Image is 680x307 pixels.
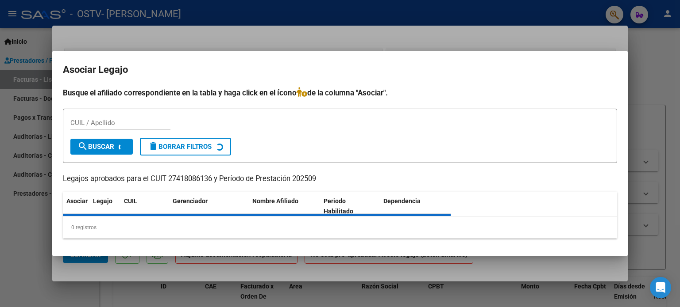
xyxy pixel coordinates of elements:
datatable-header-cell: Asociar [63,192,89,221]
span: Gerenciador [173,197,208,205]
span: Asociar [66,197,88,205]
span: Nombre Afiliado [252,197,298,205]
span: Legajo [93,197,112,205]
datatable-header-cell: Nombre Afiliado [249,192,320,221]
button: Borrar Filtros [140,138,231,155]
div: Open Intercom Messenger [650,277,671,298]
div: 0 registros [63,216,617,239]
span: CUIL [124,197,137,205]
datatable-header-cell: Gerenciador [169,192,249,221]
h2: Asociar Legajo [63,61,617,78]
datatable-header-cell: Dependencia [380,192,451,221]
mat-icon: delete [148,141,158,152]
span: Borrar Filtros [148,143,212,151]
mat-icon: search [77,141,88,152]
button: Buscar [70,139,133,155]
h4: Busque el afiliado correspondiente en la tabla y haga click en el ícono de la columna "Asociar". [63,87,617,99]
datatable-header-cell: Periodo Habilitado [320,192,380,221]
span: Dependencia [383,197,421,205]
datatable-header-cell: Legajo [89,192,120,221]
datatable-header-cell: CUIL [120,192,169,221]
p: Legajos aprobados para el CUIT 27418086136 y Período de Prestación 202509 [63,174,617,185]
span: Buscar [77,143,114,151]
span: Periodo Habilitado [324,197,353,215]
